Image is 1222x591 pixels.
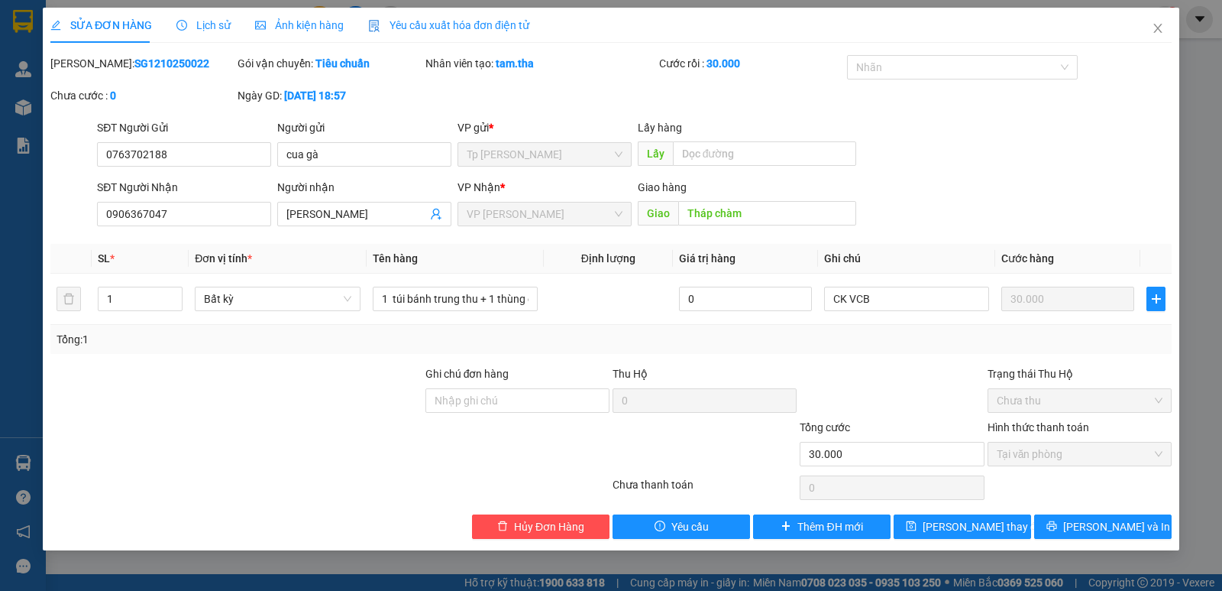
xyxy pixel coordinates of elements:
span: picture [255,20,266,31]
b: 30.000 [706,57,740,70]
label: Hình thức thanh toán [988,421,1089,434]
span: Lấy hàng [638,122,682,134]
div: Ngày GD: [238,87,422,104]
button: printer[PERSON_NAME] và In [1034,515,1172,539]
b: Tiêu chuẩn [315,57,370,70]
div: Gói vận chuyển: [238,55,422,72]
span: plus [781,521,791,533]
span: Tp Hồ Chí Minh [467,143,622,166]
span: Tổng cước [800,421,850,434]
span: Tại văn phòng [997,443,1162,466]
span: Lấy [638,141,673,166]
div: Người nhận [277,179,451,196]
button: exclamation-circleYêu cầu [613,515,750,539]
button: save[PERSON_NAME] thay đổi [894,515,1031,539]
button: plusThêm ĐH mới [753,515,891,539]
span: SỬA ĐƠN HÀNG [50,19,152,31]
span: SL [98,252,110,265]
span: [PERSON_NAME] và In [1063,518,1170,535]
span: Bất kỳ [204,287,351,310]
span: [PERSON_NAME] thay đổi [923,518,1045,535]
div: SĐT Người Nhận [97,179,271,196]
div: Người gửi [277,119,451,136]
span: Giao hàng [638,181,687,193]
span: Ảnh kiện hàng [255,19,344,31]
span: clock-circle [176,20,187,31]
input: Dọc đường [673,141,857,166]
label: Ghi chú đơn hàng [425,368,509,380]
button: Close [1136,8,1179,50]
th: Ghi chú [818,244,995,274]
span: plus [1147,293,1165,305]
span: exclamation-circle [655,521,665,533]
span: Tên hàng [373,252,418,265]
input: Ghi chú đơn hàng [425,388,609,413]
span: edit [50,20,61,31]
input: 0 [1001,287,1134,311]
b: [DATE] 18:57 [284,89,346,102]
input: Dọc đường [678,201,857,226]
span: Giá trị hàng [679,252,735,265]
span: user-add [430,208,442,220]
span: Cước hàng [1001,252,1054,265]
span: Yêu cầu xuất hóa đơn điện tử [368,19,529,31]
span: Đơn vị tính [195,252,252,265]
span: Giao [638,201,678,226]
span: printer [1046,521,1057,533]
button: plus [1146,287,1165,311]
div: Tổng: 1 [57,331,473,348]
div: Chưa thanh toán [611,476,798,503]
button: deleteHủy Đơn Hàng [472,515,609,539]
span: Yêu cầu [671,518,709,535]
div: Nhân viên tạo: [425,55,657,72]
span: Thu Hộ [613,368,648,380]
span: Lịch sử [176,19,231,31]
span: VP Nhận [457,181,500,193]
input: VD: Bàn, Ghế [373,287,538,311]
img: icon [368,20,380,32]
div: Cước rồi : [659,55,843,72]
div: SĐT Người Gửi [97,119,271,136]
b: tam.tha [496,57,534,70]
span: Thêm ĐH mới [797,518,862,535]
div: Chưa cước : [50,87,234,104]
div: Trạng thái Thu Hộ [988,365,1172,382]
span: Định lượng [581,252,635,265]
span: Hủy Đơn Hàng [514,518,584,535]
button: delete [57,287,81,311]
span: VP Phan Rang [467,203,622,226]
span: save [906,521,916,533]
div: [PERSON_NAME]: [50,55,234,72]
div: VP gửi [457,119,632,136]
span: Chưa thu [997,389,1162,412]
input: Ghi Chú [824,287,989,311]
b: 0 [110,89,116,102]
span: close [1152,22,1164,34]
b: SG1210250022 [134,57,209,70]
span: delete [497,521,508,533]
